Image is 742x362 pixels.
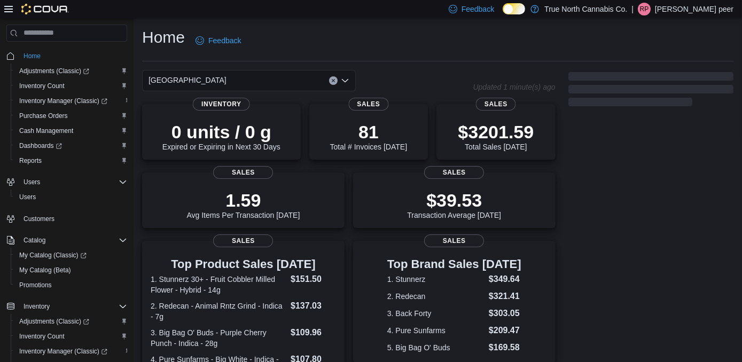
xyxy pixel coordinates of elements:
span: Inventory [24,302,50,311]
span: Users [15,191,127,203]
a: Inventory Manager (Classic) [15,345,112,358]
h3: Top Product Sales [DATE] [151,258,336,271]
a: Inventory Count [15,330,69,343]
a: Dashboards [15,139,66,152]
a: Adjustments (Classic) [11,64,131,78]
dd: $137.03 [291,300,336,312]
span: Dashboards [15,139,127,152]
span: Adjustments (Classic) [19,67,89,75]
dt: 3. Big Bag O' Buds - Purple Cherry Punch - Indica - 28g [151,327,286,349]
span: Catalog [19,234,127,247]
a: Feedback [191,30,245,51]
p: $39.53 [407,190,501,211]
span: Inventory Manager (Classic) [15,95,127,107]
a: Adjustments (Classic) [15,65,93,77]
img: Cova [21,4,69,14]
dd: $321.41 [489,290,521,303]
span: Users [19,176,127,188]
span: Reports [15,154,127,167]
span: Users [24,178,40,186]
dt: 3. Back Forty [387,308,485,319]
p: 81 [330,121,407,143]
div: rebecka peer [638,3,651,15]
button: Open list of options [341,76,349,85]
dd: $209.47 [489,324,521,337]
a: Users [15,191,40,203]
span: Dashboards [19,141,62,150]
dd: $169.58 [489,341,521,354]
span: Sales [424,166,484,179]
dt: 5. Big Bag O' Buds [387,342,485,353]
span: Purchase Orders [15,109,127,122]
a: Inventory Count [15,80,69,92]
span: My Catalog (Beta) [19,266,71,274]
span: Inventory Count [19,82,65,90]
span: Inventory Manager (Classic) [15,345,127,358]
span: Adjustments (Classic) [15,315,127,328]
a: My Catalog (Classic) [11,248,131,263]
div: Total Sales [DATE] [458,121,534,151]
button: Reports [11,153,131,168]
a: Reports [15,154,46,167]
p: [PERSON_NAME] peer [655,3,733,15]
input: Dark Mode [503,3,525,14]
button: Inventory [2,299,131,314]
button: Inventory Count [11,78,131,93]
button: Inventory Count [11,329,131,344]
span: Sales [348,98,388,111]
dt: 2. Redecan [387,291,485,302]
span: Promotions [15,279,127,292]
p: 0 units / 0 g [162,121,280,143]
button: Users [19,176,44,188]
span: Inventory [193,98,250,111]
span: Inventory Count [19,332,65,341]
span: Inventory Count [15,80,127,92]
a: My Catalog (Beta) [15,264,75,277]
span: Inventory Manager (Classic) [19,97,107,105]
a: Home [19,50,45,62]
dd: $151.50 [291,273,336,286]
dd: $109.96 [291,326,336,339]
dd: $349.64 [489,273,521,286]
a: Adjustments (Classic) [15,315,93,328]
span: Inventory Count [15,330,127,343]
button: My Catalog (Beta) [11,263,131,278]
button: Clear input [329,76,338,85]
a: Adjustments (Classic) [11,314,131,329]
button: Users [11,190,131,204]
span: My Catalog (Classic) [19,251,87,259]
span: Feedback [208,35,241,46]
button: Home [2,48,131,64]
span: rp [640,3,649,15]
dt: 2. Redecan - Animal Rntz Grind - Indica - 7g [151,301,286,322]
div: Total # Invoices [DATE] [330,121,407,151]
a: Purchase Orders [15,109,72,122]
a: My Catalog (Classic) [15,249,91,262]
div: Expired or Expiring in Next 30 Days [162,121,280,151]
dt: 4. Pure Sunfarms [387,325,485,336]
p: Updated 1 minute(s) ago [473,83,555,91]
span: Sales [476,98,516,111]
h3: Top Brand Sales [DATE] [387,258,521,271]
span: Catalog [24,236,45,245]
p: 1.59 [186,190,300,211]
span: Inventory [19,300,127,313]
span: Loading [568,74,733,108]
dd: $303.05 [489,307,521,320]
a: Inventory Manager (Classic) [11,93,131,108]
h1: Home [142,27,185,48]
span: My Catalog (Classic) [15,249,127,262]
span: Adjustments (Classic) [15,65,127,77]
a: Inventory Manager (Classic) [15,95,112,107]
span: Purchase Orders [19,112,68,120]
button: Catalog [19,234,50,247]
dt: 1. Stunnerz 30+ - Fruit Cobbler Milled Flower - Hybrid - 14g [151,274,286,295]
span: Cash Management [15,124,127,137]
span: Sales [213,234,273,247]
span: Users [19,193,36,201]
a: Cash Management [15,124,77,137]
button: Inventory [19,300,54,313]
span: Customers [19,212,127,225]
span: Customers [24,215,54,223]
